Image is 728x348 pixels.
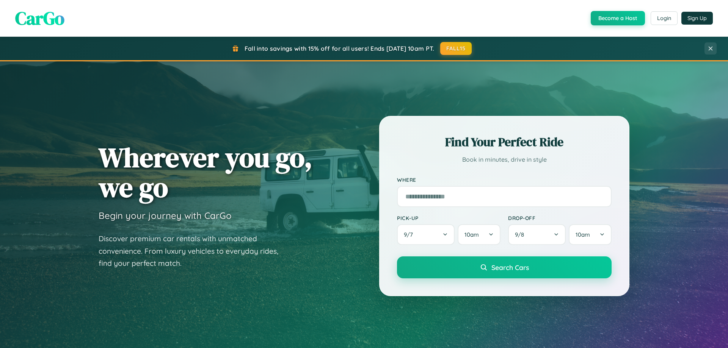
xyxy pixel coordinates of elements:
[99,233,288,270] p: Discover premium car rentals with unmatched convenience. From luxury vehicles to everyday rides, ...
[681,12,713,25] button: Sign Up
[15,6,64,31] span: CarGo
[397,224,455,245] button: 9/7
[576,231,590,238] span: 10am
[591,11,645,25] button: Become a Host
[397,215,500,221] label: Pick-up
[245,45,435,52] span: Fall into savings with 15% off for all users! Ends [DATE] 10am PT.
[464,231,479,238] span: 10am
[397,134,612,150] h2: Find Your Perfect Ride
[404,231,417,238] span: 9 / 7
[397,256,612,278] button: Search Cars
[440,42,472,55] button: FALL15
[569,224,612,245] button: 10am
[508,215,612,221] label: Drop-off
[99,210,232,221] h3: Begin your journey with CarGo
[397,176,612,183] label: Where
[458,224,500,245] button: 10am
[491,263,529,272] span: Search Cars
[99,142,312,202] h1: Wherever you go, we go
[651,11,678,25] button: Login
[508,224,566,245] button: 9/8
[397,154,612,165] p: Book in minutes, drive in style
[515,231,528,238] span: 9 / 8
